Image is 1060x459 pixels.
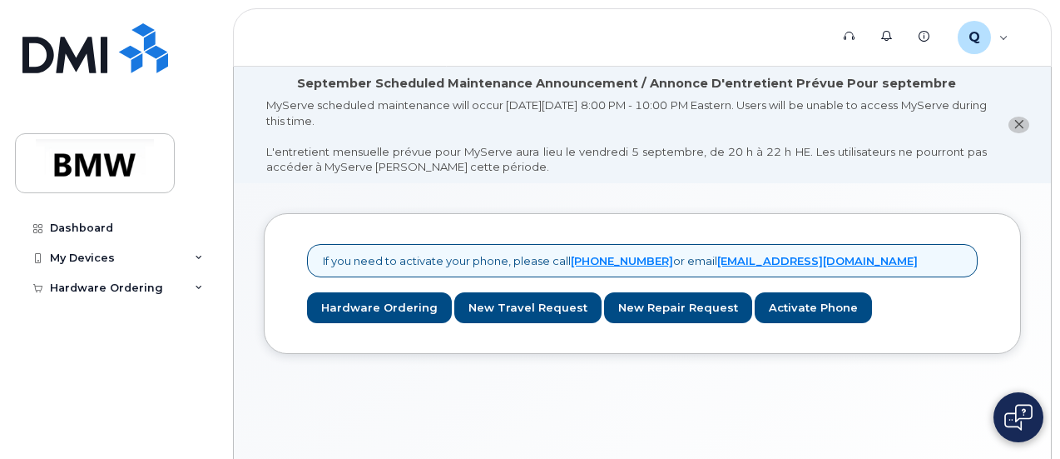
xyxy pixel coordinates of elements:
a: Activate Phone [755,292,872,323]
button: close notification [1008,117,1029,134]
img: Open chat [1004,404,1033,431]
a: [EMAIL_ADDRESS][DOMAIN_NAME] [717,254,918,267]
a: New Travel Request [454,292,602,323]
p: If you need to activate your phone, please call or email [323,253,918,269]
div: September Scheduled Maintenance Announcement / Annonce D'entretient Prévue Pour septembre [297,75,956,92]
a: [PHONE_NUMBER] [571,254,673,267]
div: MyServe scheduled maintenance will occur [DATE][DATE] 8:00 PM - 10:00 PM Eastern. Users will be u... [266,97,987,175]
a: Hardware Ordering [307,292,452,323]
a: New Repair Request [604,292,752,323]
